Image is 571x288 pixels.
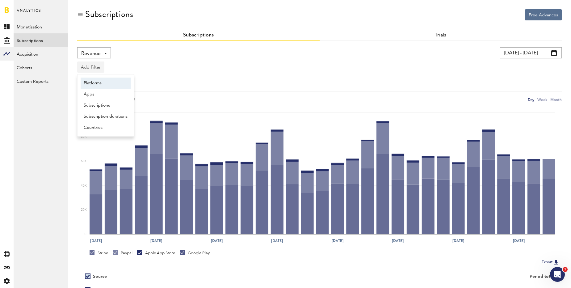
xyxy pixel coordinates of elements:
[211,238,223,244] text: [DATE]
[183,33,214,38] a: Subscriptions
[81,49,101,59] span: Revenue
[14,61,68,74] a: Cohorts
[14,47,68,61] a: Acquisition
[513,238,525,244] text: [DATE]
[550,96,562,103] div: Month
[90,250,108,256] div: Stripe
[14,33,68,47] a: Subscriptions
[537,96,547,103] div: Week
[12,4,35,10] span: Support
[113,250,132,256] div: Paypal
[81,122,131,133] li: Countries
[81,78,131,89] li: Platforms
[271,238,283,244] text: [DATE]
[81,184,87,187] text: 40K
[81,100,131,111] li: Subscriptions
[327,274,554,279] div: Period total
[550,267,565,282] iframe: Intercom live chat
[540,258,562,266] button: Export
[14,20,68,33] a: Monetization
[552,259,560,266] img: Export
[392,238,404,244] text: [DATE]
[81,89,131,100] li: Apps
[81,111,131,122] li: Subscription durations
[85,9,133,19] div: Subscriptions
[525,9,562,20] button: Free Advances
[150,238,162,244] text: [DATE]
[332,238,343,244] text: [DATE]
[563,267,568,272] span: 1
[81,209,87,212] text: 20K
[137,250,175,256] div: Apple App Store
[14,74,68,88] a: Custom Reports
[77,61,104,73] button: Add Filter
[435,33,446,38] a: Trials
[452,238,464,244] text: [DATE]
[85,233,86,236] text: 0
[81,136,87,139] text: 80K
[93,274,107,279] div: Source
[90,238,102,244] text: [DATE]
[17,7,41,20] span: Analytics
[180,250,210,256] div: Google Play
[528,96,534,103] div: Day
[81,160,87,163] text: 60K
